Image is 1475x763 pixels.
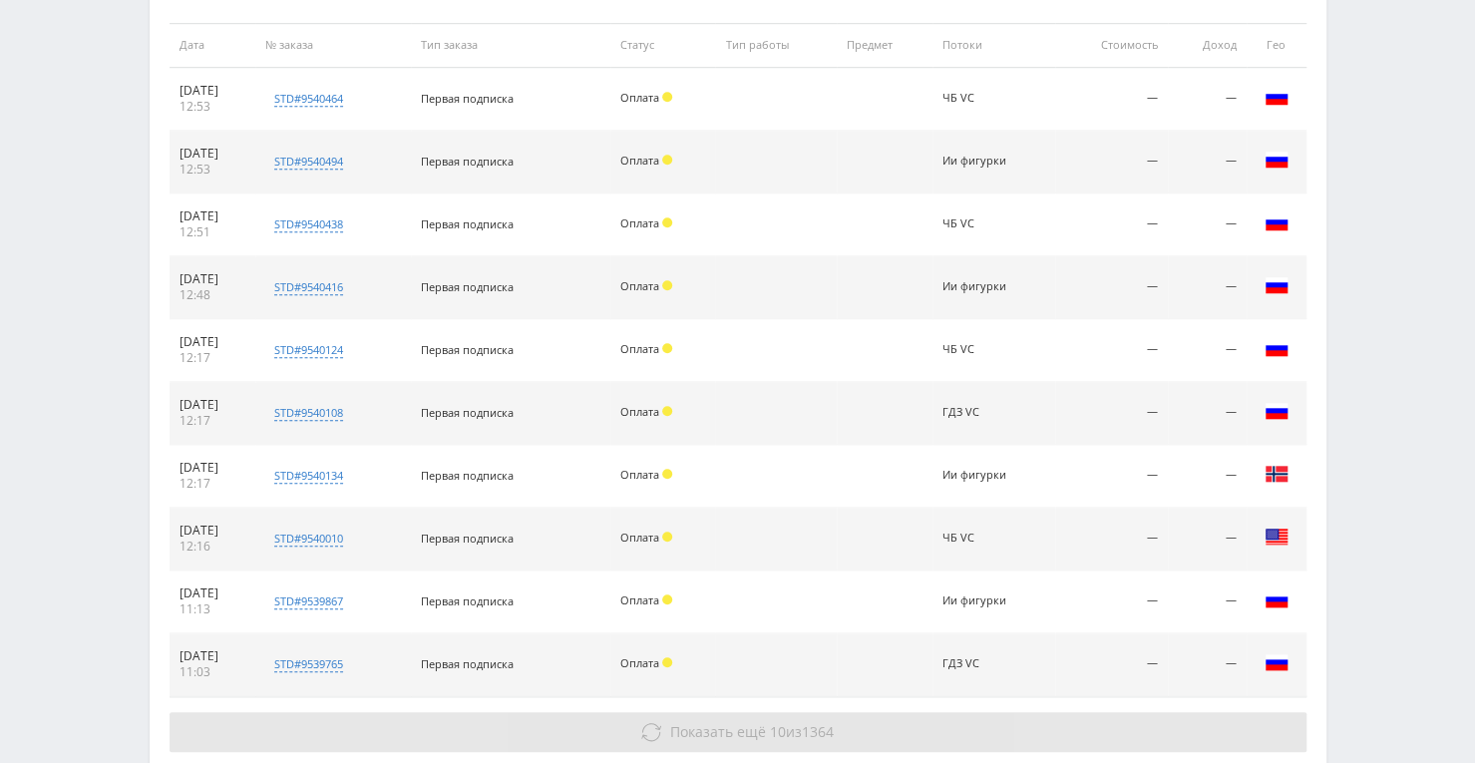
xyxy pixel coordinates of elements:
[180,224,245,240] div: 12:51
[1265,273,1289,297] img: rus.png
[1055,633,1168,696] td: —
[1055,319,1168,382] td: —
[421,91,514,106] span: Первая подписка
[1265,148,1289,172] img: rus.png
[1265,587,1289,611] img: rus.png
[421,279,514,294] span: Первая подписка
[1168,256,1247,319] td: —
[1055,571,1168,633] td: —
[421,468,514,483] span: Первая подписка
[180,162,245,178] div: 12:53
[274,279,343,295] div: std#9540416
[180,99,245,115] div: 12:53
[662,406,672,416] span: Холд
[180,523,245,539] div: [DATE]
[274,405,343,421] div: std#9540108
[274,593,343,609] div: std#9539867
[1055,131,1168,193] td: —
[942,406,1032,419] div: ГДЗ VC
[180,648,245,664] div: [DATE]
[180,146,245,162] div: [DATE]
[1055,508,1168,571] td: —
[670,722,834,741] span: из
[662,92,672,102] span: Холд
[255,23,411,68] th: № заказа
[274,656,343,672] div: std#9539765
[1265,210,1289,234] img: rus.png
[662,217,672,227] span: Холд
[1168,382,1247,445] td: —
[274,216,343,232] div: std#9540438
[620,530,659,545] span: Оплата
[180,334,245,350] div: [DATE]
[620,467,659,482] span: Оплата
[620,90,659,105] span: Оплата
[620,215,659,230] span: Оплата
[180,476,245,492] div: 12:17
[1265,399,1289,423] img: rus.png
[662,280,672,290] span: Холд
[180,350,245,366] div: 12:17
[1265,525,1289,549] img: usa.png
[180,539,245,555] div: 12:16
[180,208,245,224] div: [DATE]
[942,343,1032,356] div: ЧБ VC
[1168,571,1247,633] td: —
[802,722,834,741] span: 1364
[942,217,1032,230] div: ЧБ VC
[1168,445,1247,508] td: —
[662,657,672,667] span: Холд
[942,280,1032,293] div: Ии фигурки
[411,23,610,68] th: Тип заказа
[942,532,1032,545] div: ЧБ VC
[1247,23,1306,68] th: Гео
[274,91,343,107] div: std#9540464
[1055,256,1168,319] td: —
[1055,23,1168,68] th: Стоимость
[180,460,245,476] div: [DATE]
[942,92,1032,105] div: ЧБ VC
[1265,85,1289,109] img: rus.png
[1168,193,1247,256] td: —
[1055,445,1168,508] td: —
[837,23,932,68] th: Предмет
[620,278,659,293] span: Оплата
[1168,319,1247,382] td: —
[274,468,343,484] div: std#9540134
[180,83,245,99] div: [DATE]
[180,664,245,680] div: 11:03
[1168,508,1247,571] td: —
[932,23,1055,68] th: Потоки
[1168,131,1247,193] td: —
[662,469,672,479] span: Холд
[274,154,343,170] div: std#9540494
[942,657,1032,670] div: ГДЗ VC
[942,155,1032,168] div: Ии фигурки
[620,404,659,419] span: Оплата
[1265,650,1289,674] img: rus.png
[180,601,245,617] div: 11:13
[170,712,1306,752] button: Показать ещё 10из1364
[180,271,245,287] div: [DATE]
[180,287,245,303] div: 12:48
[1168,633,1247,696] td: —
[1055,382,1168,445] td: —
[1168,23,1247,68] th: Доход
[421,656,514,671] span: Первая подписка
[1265,336,1289,360] img: rus.png
[1265,462,1289,486] img: nor.png
[770,722,786,741] span: 10
[715,23,836,68] th: Тип работы
[662,155,672,165] span: Холд
[180,585,245,601] div: [DATE]
[670,722,766,741] span: Показать ещё
[620,153,659,168] span: Оплата
[274,531,343,547] div: std#9540010
[620,341,659,356] span: Оплата
[942,469,1032,482] div: Ии фигурки
[421,405,514,420] span: Первая подписка
[421,154,514,169] span: Первая подписка
[662,343,672,353] span: Холд
[1168,68,1247,131] td: —
[662,594,672,604] span: Холд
